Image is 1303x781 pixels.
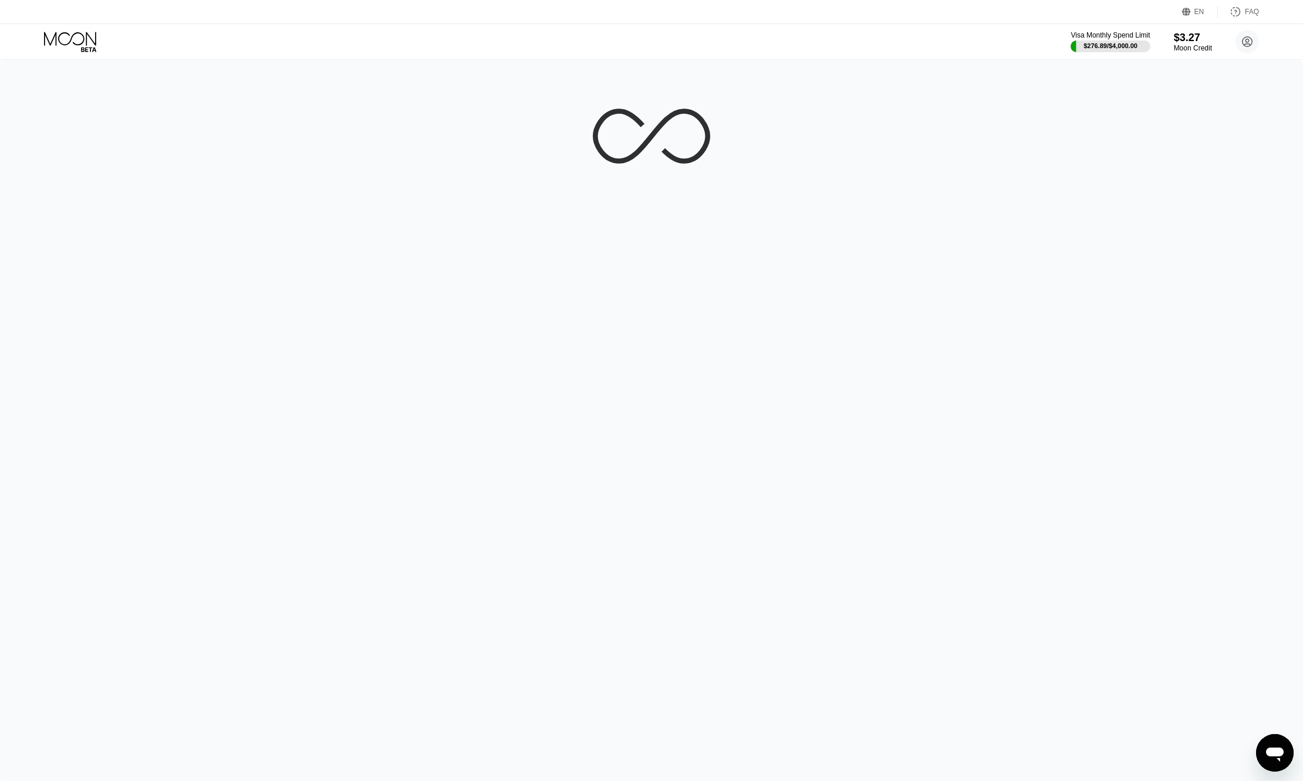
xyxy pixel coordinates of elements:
[1174,44,1212,52] div: Moon Credit
[1218,6,1259,18] div: FAQ
[1071,31,1150,39] div: Visa Monthly Spend Limit
[1083,42,1137,49] div: $276.89 / $4,000.00
[1174,32,1212,52] div: $3.27Moon Credit
[1174,32,1212,44] div: $3.27
[1256,734,1294,772] iframe: Button to launch messaging window
[1182,6,1218,18] div: EN
[1194,8,1204,16] div: EN
[1071,31,1150,52] div: Visa Monthly Spend Limit$276.89/$4,000.00
[1245,8,1259,16] div: FAQ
